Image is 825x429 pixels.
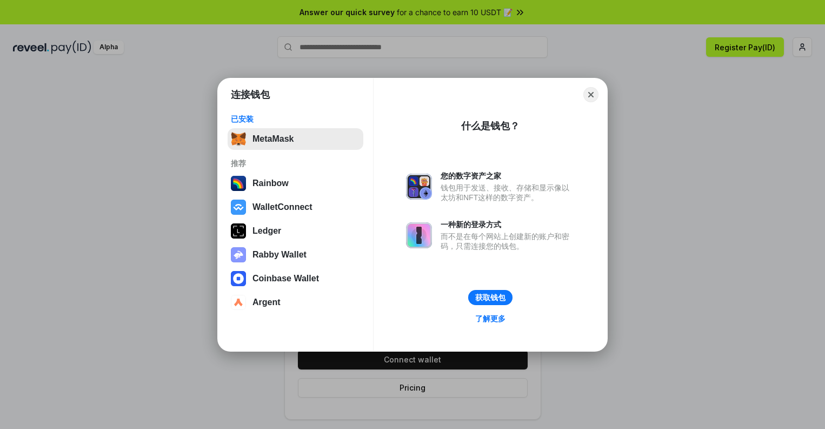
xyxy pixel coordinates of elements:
div: Argent [252,298,281,307]
button: Ledger [228,220,363,242]
div: 钱包用于发送、接收、存储和显示像以太坊和NFT这样的数字资产。 [441,183,575,202]
img: svg+xml,%3Csvg%20width%3D%2228%22%20height%3D%2228%22%20viewBox%3D%220%200%2028%2028%22%20fill%3D... [231,200,246,215]
button: Close [583,87,598,102]
img: svg+xml,%3Csvg%20width%3D%22120%22%20height%3D%22120%22%20viewBox%3D%220%200%20120%20120%22%20fil... [231,176,246,191]
div: 您的数字资产之家 [441,171,575,181]
button: MetaMask [228,128,363,150]
div: 一种新的登录方式 [441,220,575,229]
div: 而不是在每个网站上创建新的账户和密码，只需连接您的钱包。 [441,232,575,251]
div: MetaMask [252,134,294,144]
img: svg+xml,%3Csvg%20xmlns%3D%22http%3A%2F%2Fwww.w3.org%2F2000%2Fsvg%22%20fill%3D%22none%22%20viewBox... [231,247,246,262]
div: Rainbow [252,179,289,188]
img: svg+xml,%3Csvg%20fill%3D%22none%22%20height%3D%2233%22%20viewBox%3D%220%200%2035%2033%22%20width%... [231,131,246,147]
button: Coinbase Wallet [228,268,363,289]
img: svg+xml,%3Csvg%20xmlns%3D%22http%3A%2F%2Fwww.w3.org%2F2000%2Fsvg%22%20fill%3D%22none%22%20viewBox... [406,174,432,200]
img: svg+xml,%3Csvg%20width%3D%2228%22%20height%3D%2228%22%20viewBox%3D%220%200%2028%2028%22%20fill%3D... [231,271,246,286]
button: Rabby Wallet [228,244,363,266]
div: Rabby Wallet [252,250,307,260]
div: 了解更多 [475,314,505,324]
img: svg+xml,%3Csvg%20xmlns%3D%22http%3A%2F%2Fwww.w3.org%2F2000%2Fsvg%22%20width%3D%2228%22%20height%3... [231,223,246,239]
div: 获取钱包 [475,293,505,302]
button: Argent [228,292,363,313]
div: Coinbase Wallet [252,274,319,283]
div: 已安装 [231,114,360,124]
div: WalletConnect [252,202,312,212]
div: 推荐 [231,159,360,168]
button: Rainbow [228,173,363,194]
div: Ledger [252,226,281,236]
img: svg+xml,%3Csvg%20xmlns%3D%22http%3A%2F%2Fwww.w3.org%2F2000%2Fsvg%22%20fill%3D%22none%22%20viewBox... [406,222,432,248]
a: 了解更多 [469,312,512,326]
button: WalletConnect [228,196,363,218]
img: svg+xml,%3Csvg%20width%3D%2228%22%20height%3D%2228%22%20viewBox%3D%220%200%2028%2028%22%20fill%3D... [231,295,246,310]
h1: 连接钱包 [231,88,270,101]
button: 获取钱包 [468,290,513,305]
div: 什么是钱包？ [461,120,520,133]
